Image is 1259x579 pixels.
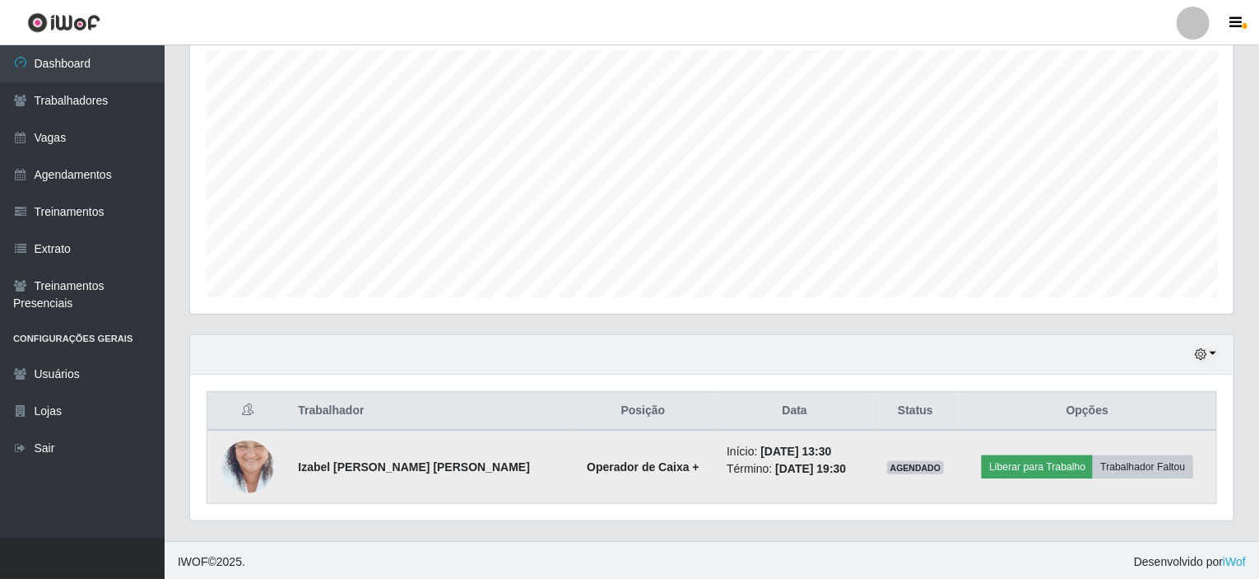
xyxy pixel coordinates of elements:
[959,392,1217,431] th: Opções
[27,12,100,33] img: CoreUI Logo
[221,420,274,514] img: 1677848309634.jpeg
[872,392,959,431] th: Status
[1093,455,1192,479] button: Trabalhador Faltou
[288,392,569,431] th: Trabalhador
[982,455,1093,479] button: Liberar para Trabalho
[587,460,699,474] strong: Operador de Caixa +
[775,462,846,475] time: [DATE] 19:30
[727,460,862,478] li: Término:
[178,555,208,568] span: IWOF
[1134,553,1246,571] span: Desenvolvido por
[717,392,872,431] th: Data
[727,443,862,460] li: Início:
[760,445,831,458] time: [DATE] 13:30
[178,553,245,571] span: © 2025 .
[887,461,945,474] span: AGENDADO
[298,460,530,474] strong: Izabel [PERSON_NAME] [PERSON_NAME]
[1223,555,1246,568] a: iWof
[569,392,717,431] th: Posição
